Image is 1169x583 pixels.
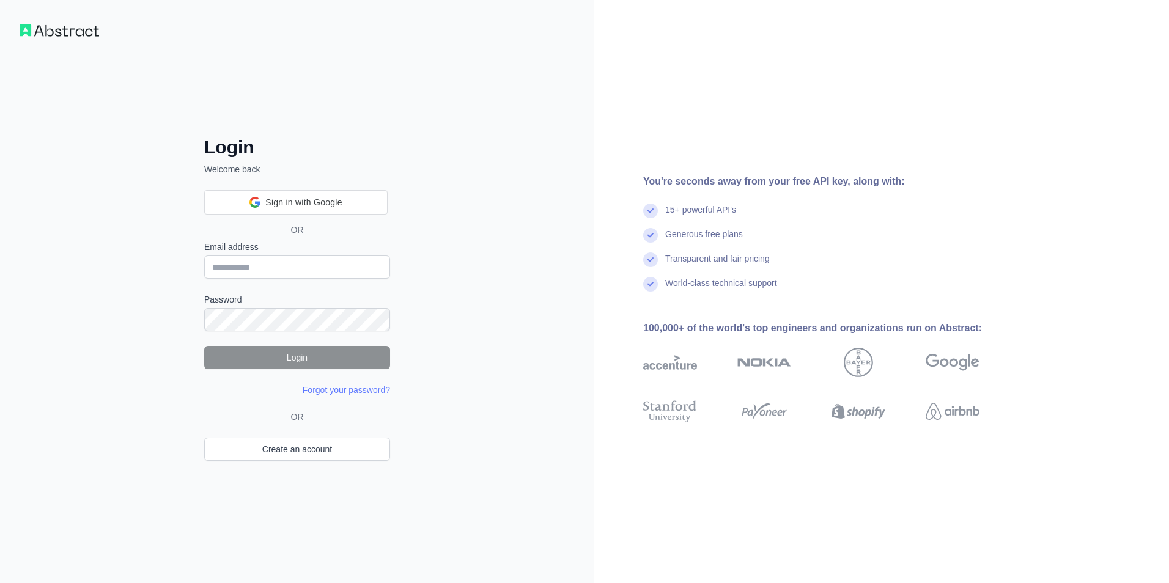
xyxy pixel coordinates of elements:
h2: Login [204,136,390,158]
div: You're seconds away from your free API key, along with: [643,174,1019,189]
p: Welcome back [204,163,390,175]
img: check mark [643,228,658,243]
button: Login [204,346,390,369]
img: bayer [844,348,873,377]
a: Create an account [204,438,390,461]
img: check mark [643,277,658,291]
span: OR [281,224,314,236]
img: stanford university [643,398,697,425]
img: nokia [737,348,791,377]
label: Password [204,293,390,306]
span: Sign in with Google [265,196,342,209]
img: shopify [832,398,885,425]
img: check mark [643,204,658,218]
img: airbnb [926,398,979,425]
div: 15+ powerful API's [665,204,736,228]
img: payoneer [737,398,791,425]
div: Transparent and fair pricing [665,252,770,277]
div: Sign in with Google [204,190,388,215]
img: google [926,348,979,377]
div: 100,000+ of the world's top engineers and organizations run on Abstract: [643,321,1019,335]
img: Workflow [20,24,99,37]
img: check mark [643,252,658,267]
div: World-class technical support [665,277,777,301]
label: Email address [204,241,390,253]
a: Forgot your password? [303,385,390,395]
div: Generous free plans [665,228,743,252]
img: accenture [643,348,697,377]
span: OR [286,411,309,423]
